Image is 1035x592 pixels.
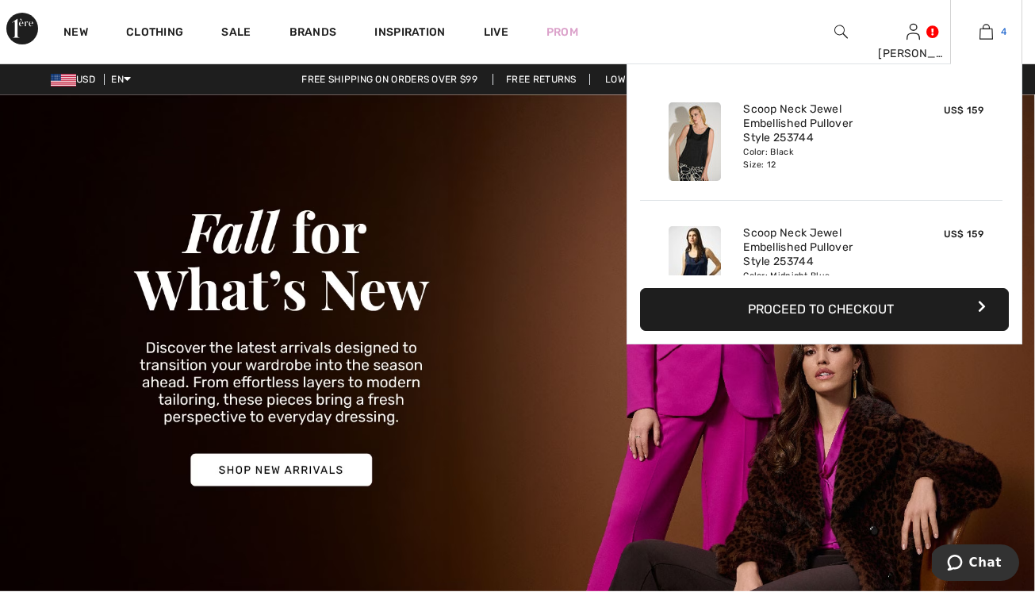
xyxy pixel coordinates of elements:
[546,24,578,40] a: Prom
[979,22,993,41] img: My Bag
[592,74,746,85] a: Lowest Price Guarantee
[63,25,88,42] a: New
[951,22,1022,41] a: 4
[669,102,721,181] img: Scoop Neck Jewel Embellished Pullover Style 253744
[743,226,899,270] a: Scoop Neck Jewel Embellished Pullover Style 253744
[6,13,38,44] img: 1ère Avenue
[221,25,251,42] a: Sale
[944,105,983,116] span: US$ 159
[374,25,445,42] span: Inspiration
[669,226,721,305] img: Scoop Neck Jewel Embellished Pullover Style 253744
[834,22,848,41] img: search the website
[51,74,76,86] img: US Dollar
[743,270,899,295] div: Color: Midnight Blue Size: 12
[289,25,337,42] a: Brands
[907,22,920,41] img: My Info
[51,74,102,85] span: USD
[1001,25,1006,39] span: 4
[743,102,899,146] a: Scoop Neck Jewel Embellished Pullover Style 253744
[878,45,949,62] div: [PERSON_NAME]
[640,288,1009,331] button: Proceed to Checkout
[907,24,920,39] a: Sign In
[126,25,183,42] a: Clothing
[484,24,508,40] a: Live
[493,74,590,85] a: Free Returns
[289,74,490,85] a: Free shipping on orders over $99
[111,74,131,85] span: EN
[944,229,983,240] span: US$ 159
[743,146,899,171] div: Color: Black Size: 12
[932,544,1019,584] iframe: Opens a widget where you can chat to one of our agents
